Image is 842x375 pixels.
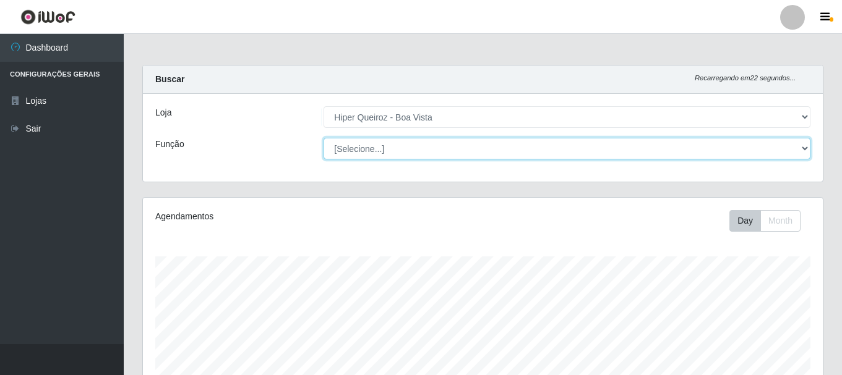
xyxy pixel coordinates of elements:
[155,138,184,151] label: Função
[155,106,171,119] label: Loja
[695,74,796,82] i: Recarregando em 22 segundos...
[155,210,418,223] div: Agendamentos
[729,210,801,232] div: First group
[155,74,184,84] strong: Buscar
[729,210,761,232] button: Day
[729,210,810,232] div: Toolbar with button groups
[20,9,75,25] img: CoreUI Logo
[760,210,801,232] button: Month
